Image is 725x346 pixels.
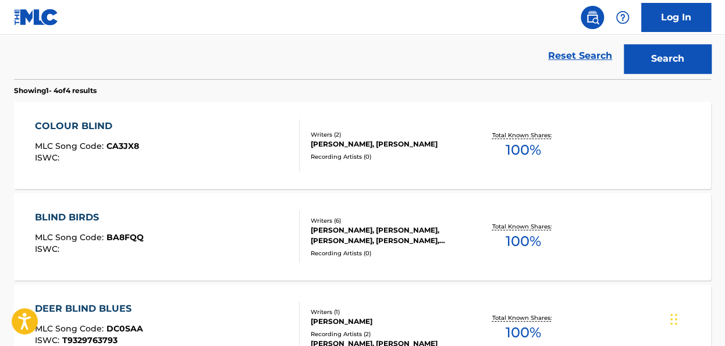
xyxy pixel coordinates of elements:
[506,140,541,160] span: 100 %
[585,10,599,24] img: search
[611,6,634,29] div: Help
[506,231,541,252] span: 100 %
[14,85,97,96] p: Showing 1 - 4 of 4 results
[581,6,604,29] a: Public Search
[35,335,62,345] span: ISWC :
[35,302,143,316] div: DEER BLIND BLUES
[35,244,62,254] span: ISWC :
[106,141,139,151] span: CA3JX8
[35,211,144,224] div: BLIND BIRDS
[311,308,465,316] div: Writers ( 1 )
[667,290,725,346] iframe: Chat Widget
[311,139,465,149] div: [PERSON_NAME], [PERSON_NAME]
[542,43,618,69] a: Reset Search
[35,152,62,163] span: ISWC :
[311,216,465,225] div: Writers ( 6 )
[492,222,555,231] p: Total Known Shares:
[14,193,711,280] a: BLIND BIRDSMLC Song Code:BA8FQQISWC:Writers (6)[PERSON_NAME], [PERSON_NAME], [PERSON_NAME], [PERS...
[311,316,465,327] div: [PERSON_NAME]
[14,102,711,189] a: COLOUR BLINDMLC Song Code:CA3JX8ISWC:Writers (2)[PERSON_NAME], [PERSON_NAME]Recording Artists (0)...
[311,249,465,258] div: Recording Artists ( 0 )
[616,10,630,24] img: help
[670,302,677,337] div: Drag
[35,232,106,242] span: MLC Song Code :
[14,9,59,26] img: MLC Logo
[492,313,555,322] p: Total Known Shares:
[35,141,106,151] span: MLC Song Code :
[624,44,711,73] button: Search
[641,3,711,32] a: Log In
[311,152,465,161] div: Recording Artists ( 0 )
[492,131,555,140] p: Total Known Shares:
[106,323,143,334] span: DC0SAA
[311,330,465,338] div: Recording Artists ( 2 )
[62,335,118,345] span: T9329763793
[311,130,465,139] div: Writers ( 2 )
[35,323,106,334] span: MLC Song Code :
[506,322,541,343] span: 100 %
[35,119,139,133] div: COLOUR BLIND
[311,225,465,246] div: [PERSON_NAME], [PERSON_NAME], [PERSON_NAME], [PERSON_NAME], [PERSON_NAME], [PERSON_NAME]
[106,232,144,242] span: BA8FQQ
